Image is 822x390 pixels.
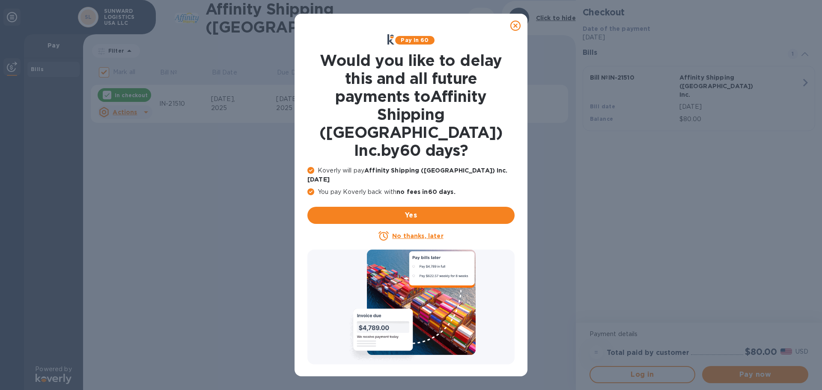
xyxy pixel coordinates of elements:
[401,37,429,43] b: Pay in 60
[307,166,515,184] p: Koverly will pay
[307,167,508,183] b: Affinity Shipping ([GEOGRAPHIC_DATA]) Inc. [DATE]
[307,188,515,196] p: You pay Koverly back with
[314,210,508,220] span: Yes
[392,232,443,239] u: No thanks, later
[396,188,455,195] b: no fees in 60 days .
[307,51,515,159] h1: Would you like to delay this and all future payments to Affinity Shipping ([GEOGRAPHIC_DATA]) Inc...
[307,207,515,224] button: Yes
